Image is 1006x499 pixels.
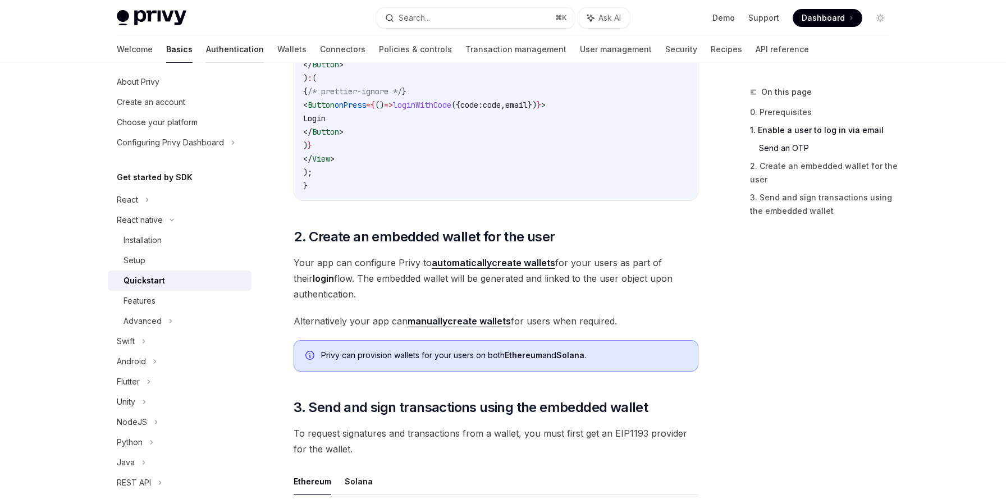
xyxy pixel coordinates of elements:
[748,12,779,24] a: Support
[294,468,331,495] button: Ethereum
[371,100,375,110] span: {
[665,36,697,63] a: Security
[303,113,326,123] span: Login
[321,350,687,362] div: Privy can provision wallets for your users on both and .
[460,100,483,110] span: code:
[117,116,198,129] div: Choose your platform
[108,230,251,250] a: Installation
[308,86,402,97] span: /* prettier-ignore */
[802,12,845,24] span: Dashboard
[761,85,812,99] span: On this page
[294,228,555,246] span: 2. Create an embedded wallet for the user
[108,72,251,92] a: About Privy
[117,75,159,89] div: About Privy
[117,10,186,26] img: light logo
[108,92,251,112] a: Create an account
[312,73,317,83] span: (
[303,100,308,110] span: <
[579,8,629,28] button: Ask AI
[294,425,698,457] span: To request signatures and transactions from a wallet, you must first get an EIP1193 provider for ...
[166,36,193,63] a: Basics
[399,11,430,25] div: Search...
[375,100,384,110] span: ()
[303,167,312,177] span: );
[117,171,193,184] h5: Get started by SDK
[303,154,312,164] span: </
[759,139,898,157] a: Send an OTP
[556,350,584,360] strong: Solana
[117,213,163,227] div: React native
[871,9,889,27] button: Toggle dark mode
[124,254,145,267] div: Setup
[505,350,542,360] strong: Ethereum
[277,36,307,63] a: Wallets
[124,274,165,287] div: Quickstart
[308,73,312,83] span: :
[528,100,537,110] span: })
[393,100,451,110] span: loginWithCode
[117,335,135,348] div: Swift
[303,127,312,137] span: </
[117,355,146,368] div: Android
[537,100,541,110] span: }
[303,59,312,70] span: </
[555,13,567,22] span: ⌘ K
[294,313,698,329] span: Alternatively your app can for users when required.
[117,436,143,449] div: Python
[117,456,135,469] div: Java
[117,375,140,388] div: Flutter
[330,154,335,164] span: >
[505,100,528,110] span: email
[377,8,574,28] button: Search...⌘K
[294,255,698,302] span: Your app can configure Privy to for your users as part of their flow. The embedded wallet will be...
[303,181,308,191] span: }
[303,140,308,150] span: )
[408,315,511,327] a: manuallycreate wallets
[408,315,447,327] strong: manually
[750,157,898,189] a: 2. Create an embedded wallet for the user
[312,127,339,137] span: Button
[793,9,862,27] a: Dashboard
[339,127,344,137] span: >
[108,112,251,132] a: Choose your platform
[124,314,162,328] div: Advanced
[451,100,460,110] span: ({
[294,399,648,416] span: 3. Send and sign transactions using the embedded wallet
[366,100,371,110] span: =
[117,36,153,63] a: Welcome
[750,121,898,139] a: 1. Enable a user to log in via email
[580,36,652,63] a: User management
[320,36,365,63] a: Connectors
[541,100,546,110] span: >
[303,86,308,97] span: {
[308,140,312,150] span: }
[465,36,566,63] a: Transaction management
[711,36,742,63] a: Recipes
[384,100,393,110] span: =>
[117,193,138,207] div: React
[308,100,335,110] span: Button
[117,95,185,109] div: Create an account
[117,476,151,489] div: REST API
[117,395,135,409] div: Unity
[379,36,452,63] a: Policies & controls
[501,100,505,110] span: ,
[598,12,621,24] span: Ask AI
[108,250,251,271] a: Setup
[305,351,317,362] svg: Info
[313,273,334,284] strong: login
[312,154,330,164] span: View
[750,189,898,220] a: 3. Send and sign transactions using the embedded wallet
[339,59,344,70] span: >
[312,59,339,70] span: Button
[117,136,224,149] div: Configuring Privy Dashboard
[108,291,251,311] a: Features
[483,100,501,110] span: code
[750,103,898,121] a: 0. Prerequisites
[712,12,735,24] a: Demo
[432,257,492,268] strong: automatically
[432,257,555,269] a: automaticallycreate wallets
[124,234,162,247] div: Installation
[402,86,406,97] span: }
[206,36,264,63] a: Authentication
